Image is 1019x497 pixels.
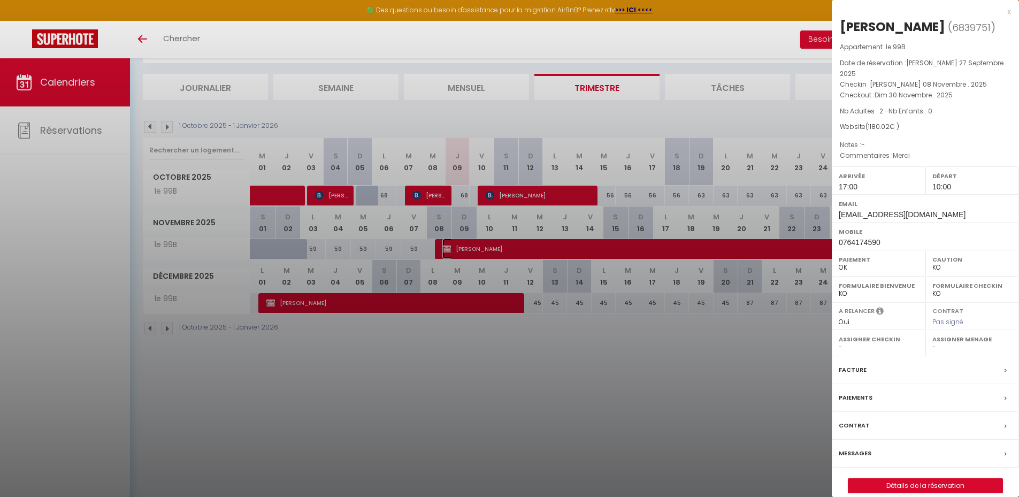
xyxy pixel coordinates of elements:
[932,171,1012,181] label: Départ
[840,90,1011,101] p: Checkout :
[840,122,1011,132] div: Website
[932,280,1012,291] label: Formulaire Checkin
[870,80,987,89] span: [PERSON_NAME] 08 Novembre . 2025
[840,150,1011,161] p: Commentaires :
[839,238,880,247] span: 0764174590
[840,106,932,116] span: Nb Adultes : 2 -
[932,182,951,191] span: 10:00
[839,210,966,219] span: [EMAIL_ADDRESS][DOMAIN_NAME]
[839,226,1012,237] label: Mobile
[848,478,1003,493] button: Détails de la réservation
[948,20,995,35] span: ( )
[876,307,884,318] i: Sélectionner OUI si vous souhaiter envoyer les séquences de messages post-checkout
[839,392,872,403] label: Paiements
[839,448,871,459] label: Messages
[875,90,953,100] span: Dim 30 Novembre . 2025
[840,18,945,35] div: [PERSON_NAME]
[888,106,932,116] span: Nb Enfants : 0
[893,151,910,160] span: Merci
[840,42,1011,52] p: Appartement :
[839,307,875,316] label: A relancer
[865,122,899,131] span: ( € )
[932,307,963,314] label: Contrat
[839,420,870,431] label: Contrat
[839,182,857,191] span: 17:00
[839,280,918,291] label: Formulaire Bienvenue
[839,171,918,181] label: Arrivée
[839,334,918,345] label: Assigner Checkin
[839,198,1012,209] label: Email
[839,254,918,265] label: Paiement
[886,42,906,51] span: le 99B
[839,364,867,376] label: Facture
[848,479,1002,493] a: Détails de la réservation
[932,317,963,326] span: Pas signé
[840,79,1011,90] p: Checkin :
[868,122,890,131] span: 1180.02
[840,140,1011,150] p: Notes :
[932,334,1012,345] label: Assigner Menage
[952,21,991,34] span: 6839751
[840,58,1007,78] span: [PERSON_NAME] 27 Septembre . 2025
[832,5,1011,18] div: x
[840,58,1011,79] p: Date de réservation :
[861,140,865,149] span: -
[932,254,1012,265] label: Caution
